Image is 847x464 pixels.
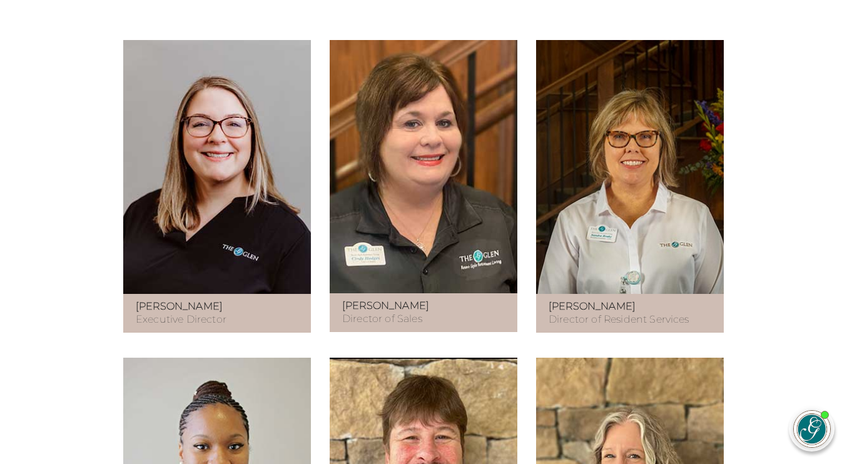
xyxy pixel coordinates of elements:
[342,300,429,311] strong: [PERSON_NAME]
[794,411,830,447] img: avatar
[549,300,711,326] p: Director of Resident Services
[342,300,505,326] p: Director of Sales
[136,300,298,326] p: Executive Director
[599,128,834,394] iframe: iframe
[136,300,223,312] strong: [PERSON_NAME]
[549,300,636,312] strong: [PERSON_NAME]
